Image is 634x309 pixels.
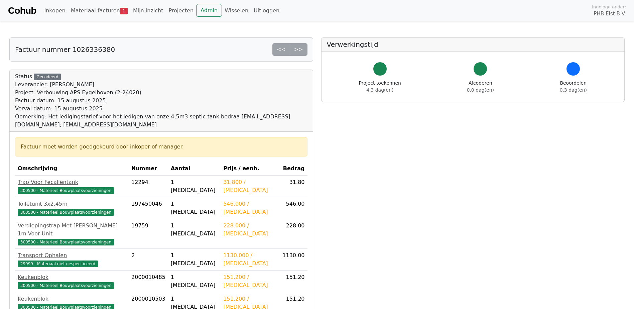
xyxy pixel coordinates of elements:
a: Toiletunit 3x2,45m300500 - Materieel Bouwplaatsvoorzieningen [18,200,126,216]
div: Factuur datum: 15 augustus 2025 [15,97,307,105]
div: 31.800 / [MEDICAL_DATA] [223,178,277,194]
span: PHB Elst B.V. [594,10,626,18]
a: Inkopen [41,4,68,17]
span: 300500 - Materieel Bouwplaatsvoorzieningen [18,187,114,194]
td: 197450046 [129,197,168,219]
div: 1130.000 / [MEDICAL_DATA] [223,251,277,268]
div: 1 [MEDICAL_DATA] [171,251,218,268]
td: 1130.00 [280,249,307,271]
div: Transport Ophalen [18,251,126,260]
a: Materiaal facturen1 [68,4,130,17]
a: Trap Voor Fecaliëntank300500 - Materieel Bouwplaatsvoorzieningen [18,178,126,194]
td: 151.20 [280,271,307,292]
div: Afcoderen [467,80,494,94]
a: Wisselen [222,4,251,17]
th: Prijs / eenh. [221,162,280,176]
div: Status: [15,73,307,129]
a: Cohub [8,3,36,19]
span: 4.3 dag(en) [366,87,393,93]
a: Verdiepingstrap Met [PERSON_NAME] 1m Voor Unit300500 - Materieel Bouwplaatsvoorzieningen [18,222,126,246]
div: Opmerking: Het ledigingstarief voor het ledigen van onze 4,5m3 septic tank bedraa [EMAIL_ADDRESS]... [15,113,307,129]
span: 0.0 dag(en) [467,87,494,93]
div: Factuur moet worden goedgekeurd door inkoper of manager. [21,143,302,151]
div: Project toekennen [359,80,401,94]
div: Leverancier: [PERSON_NAME] [15,81,307,89]
div: 151.200 / [MEDICAL_DATA] [223,273,277,289]
div: Verval datum: 15 augustus 2025 [15,105,307,113]
h5: Factuur nummer 1026336380 [15,45,115,54]
td: 228.00 [280,219,307,249]
span: 1 [120,8,128,14]
span: 300500 - Materieel Bouwplaatsvoorzieningen [18,282,114,289]
th: Bedrag [280,162,307,176]
div: Trap Voor Fecaliëntank [18,178,126,186]
span: Ingelogd onder: [592,4,626,10]
a: Mijn inzicht [130,4,166,17]
th: Omschrijving [15,162,129,176]
td: 546.00 [280,197,307,219]
th: Nummer [129,162,168,176]
td: 19759 [129,219,168,249]
div: Project: Verbouwing APS Eygelhoven (2-24020) [15,89,307,97]
th: Aantal [168,162,221,176]
a: Projecten [166,4,196,17]
div: Gecodeerd [34,74,61,80]
div: 1 [MEDICAL_DATA] [171,273,218,289]
div: 228.000 / [MEDICAL_DATA] [223,222,277,238]
a: Uitloggen [251,4,282,17]
a: Admin [196,4,222,17]
span: 300500 - Materieel Bouwplaatsvoorzieningen [18,239,114,245]
div: Verdiepingstrap Met [PERSON_NAME] 1m Voor Unit [18,222,126,238]
span: 0.3 dag(en) [560,87,587,93]
td: 31.80 [280,176,307,197]
td: 2000010485 [129,271,168,292]
div: 1 [MEDICAL_DATA] [171,222,218,238]
h5: Verwerkingstijd [327,40,619,48]
div: 1 [MEDICAL_DATA] [171,200,218,216]
span: 300500 - Materieel Bouwplaatsvoorzieningen [18,209,114,216]
span: 29999 - Materiaal niet gespecificeerd [18,261,98,267]
td: 2 [129,249,168,271]
div: Keukenblok [18,273,126,281]
div: 546.000 / [MEDICAL_DATA] [223,200,277,216]
div: Beoordelen [560,80,587,94]
td: 12294 [129,176,168,197]
div: Keukenblok [18,295,126,303]
a: Transport Ophalen29999 - Materiaal niet gespecificeerd [18,251,126,268]
a: Keukenblok300500 - Materieel Bouwplaatsvoorzieningen [18,273,126,289]
div: 1 [MEDICAL_DATA] [171,178,218,194]
div: Toiletunit 3x2,45m [18,200,126,208]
